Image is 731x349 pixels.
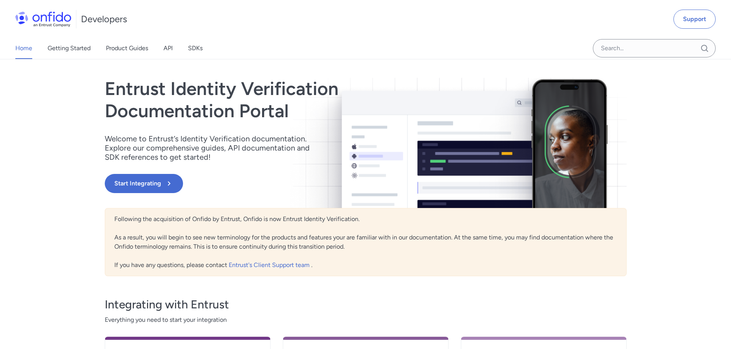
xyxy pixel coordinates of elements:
h3: Integrating with Entrust [105,297,627,312]
a: Product Guides [106,38,148,59]
a: Entrust's Client Support team [229,261,311,269]
a: Getting Started [48,38,91,59]
a: Support [673,10,716,29]
a: API [163,38,173,59]
h1: Developers [81,13,127,25]
button: Start Integrating [105,174,183,193]
div: Following the acquisition of Onfido by Entrust, Onfido is now Entrust Identity Verification. As a... [105,208,627,276]
h1: Entrust Identity Verification Documentation Portal [105,78,470,122]
img: Onfido Logo [15,11,71,27]
a: Home [15,38,32,59]
a: SDKs [188,38,203,59]
p: Welcome to Entrust’s Identity Verification documentation. Explore our comprehensive guides, API d... [105,134,320,162]
a: Start Integrating [105,174,470,193]
span: Everything you need to start your integration [105,315,627,324]
input: Onfido search input field [593,39,716,57]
